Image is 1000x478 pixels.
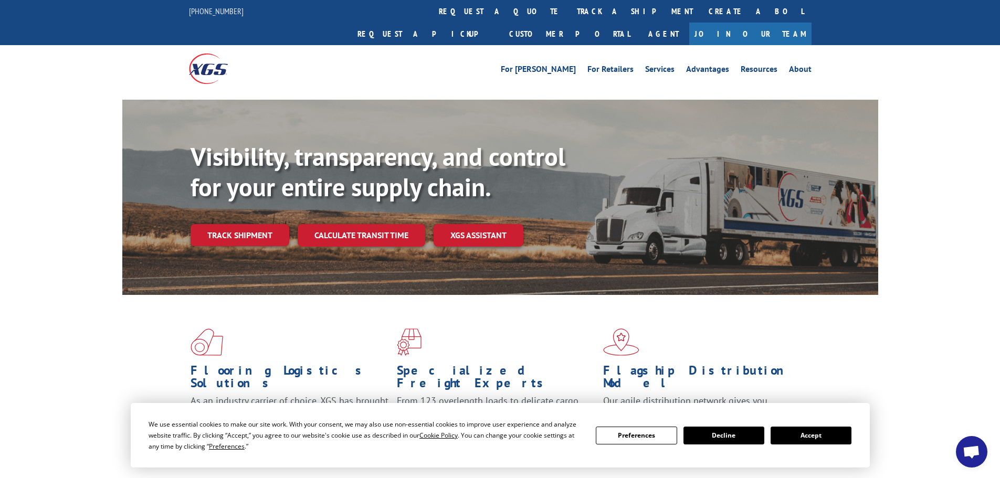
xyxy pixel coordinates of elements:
[350,23,501,45] a: Request a pickup
[434,224,523,247] a: XGS ASSISTANT
[149,419,583,452] div: We use essential cookies to make our site work. With your consent, we may also use non-essential ...
[789,65,812,77] a: About
[397,364,595,395] h1: Specialized Freight Experts
[209,442,245,451] span: Preferences
[603,364,802,395] h1: Flagship Distribution Model
[419,431,458,440] span: Cookie Policy
[191,140,565,203] b: Visibility, transparency, and control for your entire supply chain.
[603,328,639,356] img: xgs-icon-flagship-distribution-model-red
[501,65,576,77] a: For [PERSON_NAME]
[397,395,595,441] p: From 123 overlength loads to delicate cargo, our experienced staff knows the best way to move you...
[191,395,388,432] span: As an industry carrier of choice, XGS has brought innovation and dedication to flooring logistics...
[189,6,244,16] a: [PHONE_NUMBER]
[397,328,422,356] img: xgs-icon-focused-on-flooring-red
[596,427,677,444] button: Preferences
[741,65,777,77] a: Resources
[501,23,638,45] a: Customer Portal
[683,427,764,444] button: Decline
[638,23,689,45] a: Agent
[603,395,796,419] span: Our agile distribution network gives you nationwide inventory management on demand.
[191,364,389,395] h1: Flooring Logistics Solutions
[131,403,870,468] div: Cookie Consent Prompt
[191,224,289,246] a: Track shipment
[587,65,634,77] a: For Retailers
[191,328,223,356] img: xgs-icon-total-supply-chain-intelligence-red
[956,436,987,468] div: Open chat
[645,65,675,77] a: Services
[298,224,425,247] a: Calculate transit time
[771,427,851,444] button: Accept
[689,23,812,45] a: Join Our Team
[686,65,729,77] a: Advantages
